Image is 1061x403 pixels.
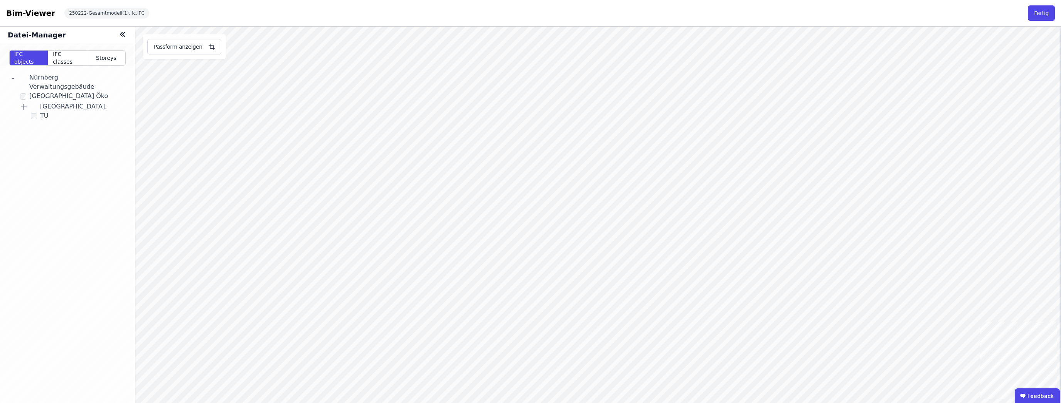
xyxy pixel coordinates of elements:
div: Datei-Manager [8,30,66,41]
a: - [7,71,19,85]
span: Nürnberg Verwaltungsgebäude [GEOGRAPHIC_DATA] Öko [26,73,113,82]
div: 250222-Gesamtmodell(1).ifc.IFC [64,8,149,19]
span: IFC objects [14,50,43,66]
button: Passform anzeigen [147,39,221,54]
span: IFC classes [53,50,82,66]
div: Bim-Viewer [6,8,55,19]
span: [GEOGRAPHIC_DATA], TU [37,102,113,111]
span: Storeys [96,54,116,62]
button: Fertig [1028,5,1055,21]
a: + [18,100,30,113]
